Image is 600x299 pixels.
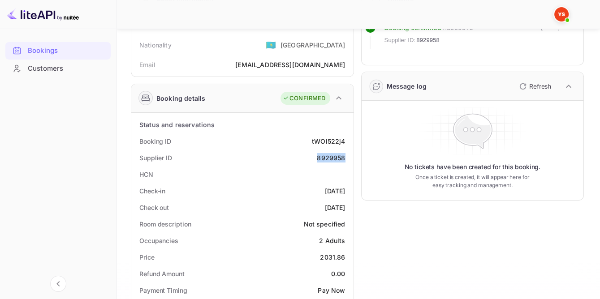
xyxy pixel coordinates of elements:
[312,137,345,146] div: tWOl522j4
[139,40,172,50] div: Nationality
[139,236,178,245] div: Occupancies
[554,7,569,21] img: Yandex Support
[404,162,540,171] p: No tickets have been created for this booking.
[139,252,155,262] div: Price
[156,94,205,103] div: Booking details
[235,60,345,69] div: [EMAIL_ADDRESS][DOMAIN_NAME]
[413,173,531,189] p: Once a ticket is created, it will appear here for easy tracking and management.
[281,40,345,50] div: [GEOGRAPHIC_DATA]
[139,203,169,212] div: Check out
[139,120,215,129] div: Status and reservations
[325,203,345,212] div: [DATE]
[7,7,79,21] img: LiteAPI logo
[331,269,345,278] div: 0.00
[320,252,345,262] div: 2031.86
[139,170,153,179] div: HCN
[28,64,106,74] div: Customers
[139,137,171,146] div: Booking ID
[319,236,345,245] div: 2 Adults
[28,46,106,56] div: Bookings
[387,81,427,91] div: Message log
[304,219,345,229] div: Not specified
[50,276,66,292] button: Collapse navigation
[139,186,165,196] div: Check-in
[384,36,416,45] span: Supplier ID:
[325,186,345,196] div: [DATE]
[283,94,325,103] div: CONFIRMED
[318,286,345,295] div: Pay Now
[5,42,111,60] div: Bookings
[5,42,111,59] a: Bookings
[5,60,111,77] div: Customers
[139,60,155,69] div: Email
[541,23,576,49] div: [DATE] 15:58
[139,286,187,295] div: Payment Timing
[514,79,555,94] button: Refresh
[317,153,345,162] div: 8929958
[139,269,185,278] div: Refund Amount
[529,81,551,91] p: Refresh
[139,153,172,162] div: Supplier ID
[5,60,111,77] a: Customers
[266,37,276,53] span: United States
[416,36,440,45] span: 8929958
[139,219,191,229] div: Room description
